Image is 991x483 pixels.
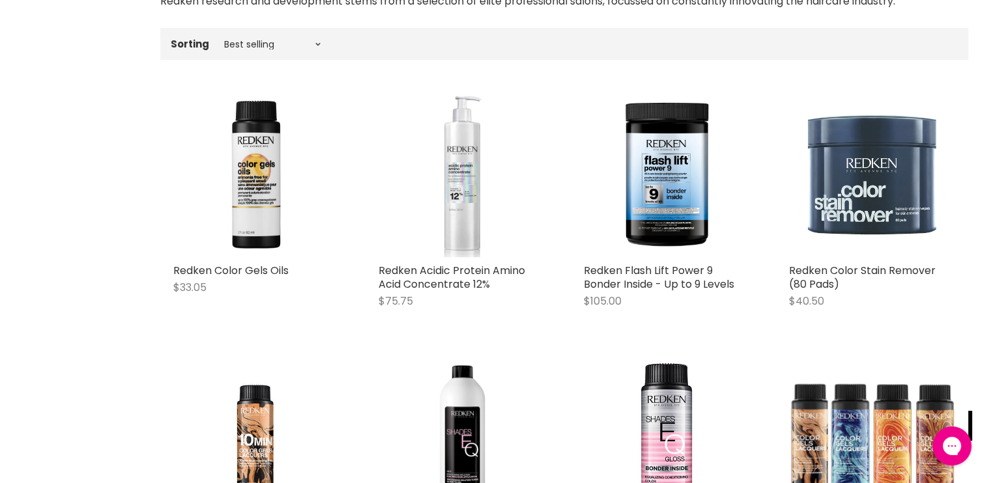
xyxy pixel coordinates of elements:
label: Sorting [171,38,209,49]
img: Redken Color Stain Remover (80 Pads) [789,91,955,257]
iframe: Gorgias live chat messenger [926,422,978,470]
a: Redken Color Stain Remover (80 Pads) [789,263,936,292]
span: $75.75 [379,294,413,309]
span: $40.50 [789,294,824,309]
a: Redken Color Gels Oils [173,263,289,278]
img: Redken Flash Lift Power 9 Bonder Inside - Up to 9 Levels [584,91,750,257]
span: $105.00 [584,294,622,309]
a: Redken Acidic Protein Amino Acid Concentrate 12% [379,263,525,292]
img: Redken Acidic Protein Amino Acid Concentrate 12% [379,91,545,257]
a: Redken Flash Lift Power 9 Bonder Inside - Up to 9 Levels [584,263,734,292]
img: Redken Color Gels Oils [173,91,339,257]
span: $33.05 [173,280,207,295]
